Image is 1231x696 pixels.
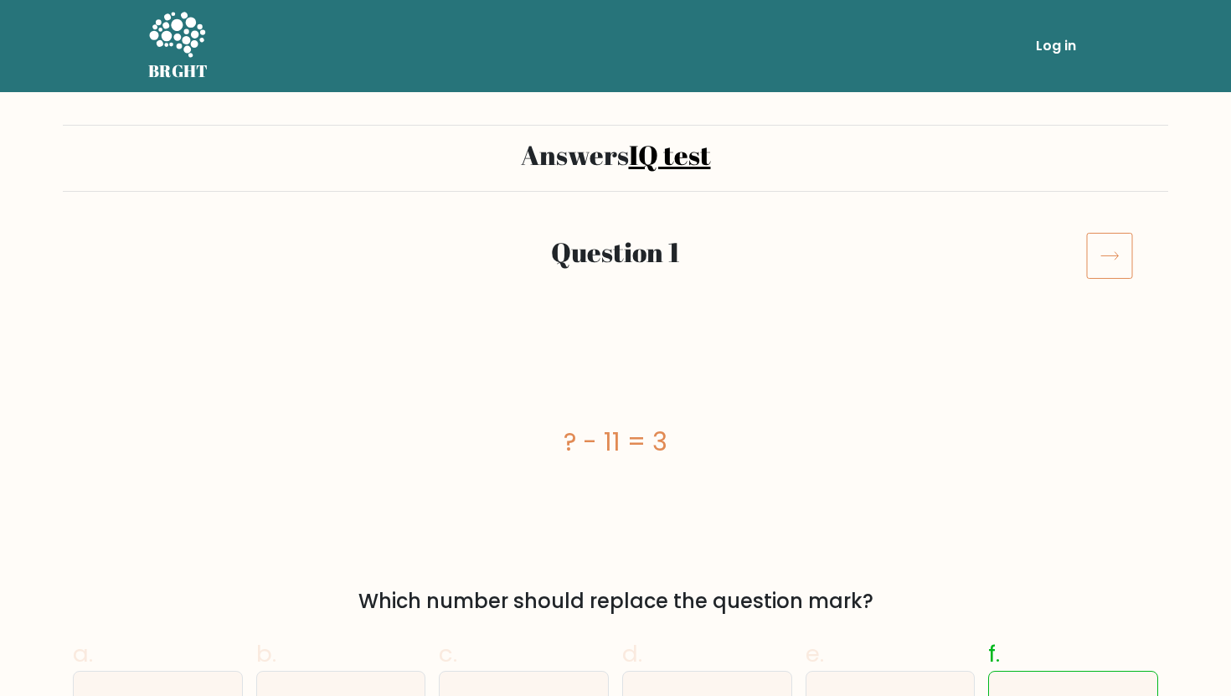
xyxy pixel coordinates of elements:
[73,423,1158,461] div: ? - 11 = 3
[622,637,642,670] span: d.
[1029,29,1083,63] a: Log in
[988,637,1000,670] span: f.
[73,139,1158,171] h2: Answers
[83,586,1148,616] div: Which number should replace the question mark?
[439,637,457,670] span: c.
[148,61,209,81] h5: BRGHT
[629,137,711,173] a: IQ test
[148,7,209,85] a: BRGHT
[73,637,93,670] span: a.
[256,637,276,670] span: b.
[165,236,1066,268] h2: Question 1
[806,637,824,670] span: e.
